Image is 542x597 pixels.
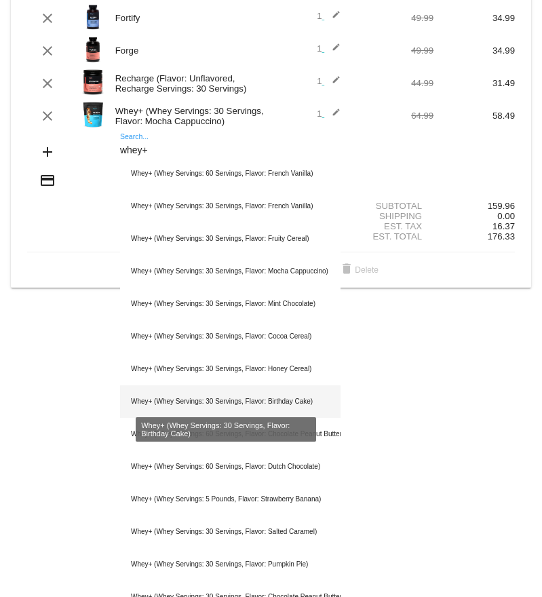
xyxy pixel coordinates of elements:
[433,13,515,23] div: 34.99
[352,111,433,121] div: 64.99
[79,101,107,128] img: Image-1-Carousel-Whey-2lb-Mocha-Capp-no-badge-Transp.png
[433,45,515,56] div: 34.99
[338,262,355,278] mat-icon: delete
[324,108,341,124] mat-icon: edit
[120,157,341,190] div: Whey+ (Whey Servings: 60 Servings, Flavor: French Vanilla)
[120,255,341,288] div: Whey+ (Whey Servings: 30 Servings, Flavor: Mocha Cappuccino)
[39,43,56,59] mat-icon: clear
[120,418,341,450] div: Whey+ (Whey Servings: 60 Servings, Flavor: Chocolate Peanut Butter)
[324,10,341,26] mat-icon: edit
[109,45,271,56] div: Forge
[39,108,56,124] mat-icon: clear
[79,3,107,31] img: Image-1-Carousel-Fortify-Transp.png
[79,69,107,96] img: Image-1-Carousel-Recharge30S-Unflavored-Trasnp.png
[120,483,341,516] div: Whey+ (Whey Servings: 5 Pounds, Flavor: Strawberry Banana)
[352,211,433,221] div: Shipping
[79,36,107,63] img: Image-1-Carousel-Forge-ARN-1000x1000-1.png
[120,190,341,223] div: Whey+ (Whey Servings: 30 Servings, Flavor: French Vanilla)
[120,320,341,353] div: Whey+ (Whey Servings: 30 Servings, Flavor: Cocoa Cereal)
[497,211,515,221] span: 0.00
[120,288,341,320] div: Whey+ (Whey Servings: 30 Servings, Flavor: Mint Chocolate)
[317,43,341,54] span: 1
[39,172,56,189] mat-icon: credit_card
[120,385,341,418] div: Whey+ (Whey Servings: 30 Servings, Flavor: Birthday Cake)
[352,201,433,211] div: Subtotal
[120,450,341,483] div: Whey+ (Whey Servings: 60 Servings, Flavor: Dutch Chocolate)
[120,223,341,255] div: Whey+ (Whey Servings: 30 Servings, Flavor: Fruity Cereal)
[433,111,515,121] div: 58.49
[433,201,515,211] div: 159.96
[433,78,515,88] div: 31.49
[120,353,341,385] div: Whey+ (Whey Servings: 30 Servings, Flavor: Honey Cereal)
[352,231,433,242] div: Est. Total
[488,231,515,242] span: 176.33
[39,75,56,92] mat-icon: clear
[352,78,433,88] div: 44.99
[109,13,271,23] div: Fortify
[338,265,379,275] span: Delete
[317,76,341,86] span: 1
[317,109,341,119] span: 1
[120,548,341,581] div: Whey+ (Whey Servings: 30 Servings, Flavor: Pumpkin Pie)
[352,45,433,56] div: 49.99
[39,10,56,26] mat-icon: clear
[328,258,389,282] button: Delete
[109,106,271,126] div: Whey+ (Whey Servings: 30 Servings, Flavor: Mocha Cappuccino)
[120,516,341,548] div: Whey+ (Whey Servings: 30 Servings, Flavor: Salted Caramel)
[492,221,515,231] span: 16.37
[324,43,341,59] mat-icon: edit
[352,13,433,23] div: 49.99
[39,144,56,160] mat-icon: add
[324,75,341,92] mat-icon: edit
[109,73,271,94] div: Recharge (Flavor: Unflavored, Recharge Servings: 30 Servings)
[317,11,341,21] span: 1
[120,145,341,156] input: Search...
[352,221,433,231] div: Est. Tax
